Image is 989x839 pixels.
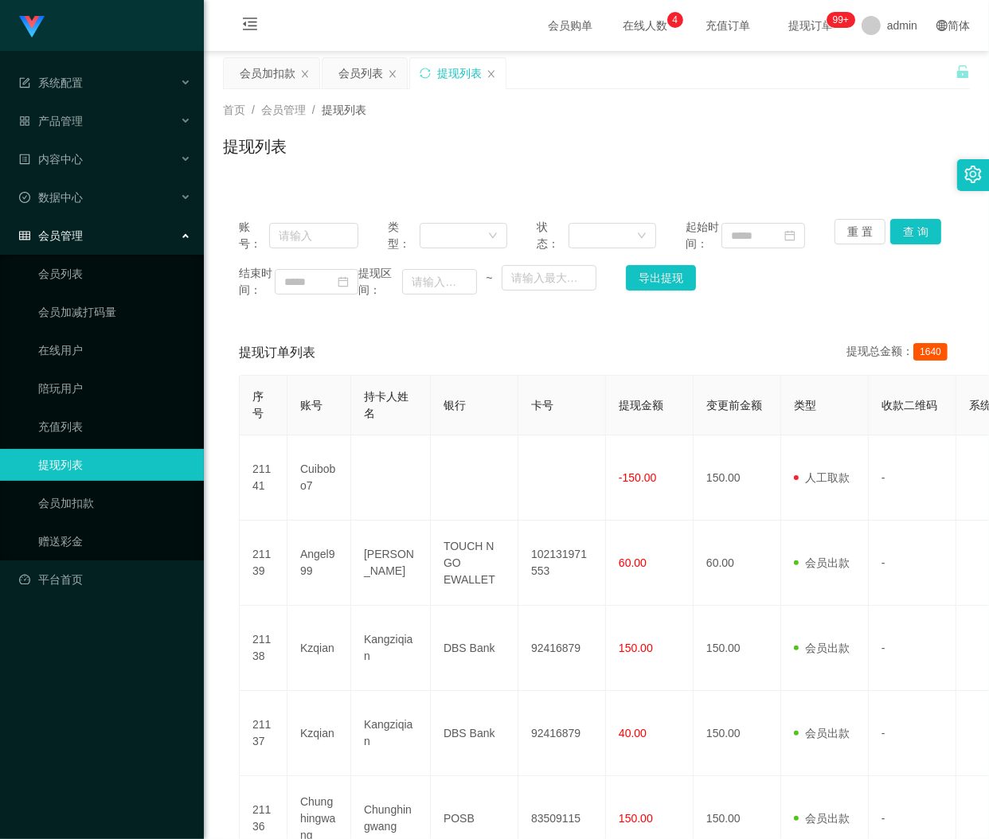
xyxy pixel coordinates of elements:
[794,399,816,412] span: 类型
[437,58,482,88] div: 提现列表
[19,16,45,38] img: logo.9652507e.png
[322,103,366,116] span: 提现列表
[358,265,403,299] span: 提现区间：
[890,219,941,244] button: 查 询
[388,219,420,252] span: 类型：
[19,115,83,127] span: 产品管理
[794,471,850,484] span: 人工取款
[615,20,675,31] span: 在线人数
[488,231,498,242] i: 图标: down
[239,343,315,362] span: 提现订单列表
[698,20,758,31] span: 充值订单
[518,521,606,606] td: 102131971553
[531,399,553,412] span: 卡号
[402,269,477,295] input: 请输入最小值为
[502,265,596,291] input: 请输入最大值为
[835,219,885,244] button: 重 置
[300,399,322,412] span: 账号
[913,343,948,361] span: 1640
[827,12,855,28] sup: 1107
[19,191,83,204] span: 数据中心
[351,606,431,691] td: Kangziqian
[431,521,518,606] td: TOUCH N GO EWALLET
[19,154,30,165] i: 图标: profile
[312,103,315,116] span: /
[38,334,191,366] a: 在线用户
[794,642,850,654] span: 会员出款
[252,390,264,419] span: 序号
[19,229,83,242] span: 会员管理
[338,58,383,88] div: 会员列表
[846,343,954,362] div: 提现总金额：
[694,435,781,521] td: 150.00
[487,69,496,79] i: 图标: close
[619,399,663,412] span: 提现金额
[287,435,351,521] td: Cuibobo7
[881,399,937,412] span: 收款二维码
[287,606,351,691] td: Kzqian
[444,399,466,412] span: 银行
[351,521,431,606] td: [PERSON_NAME]
[619,812,653,825] span: 150.00
[537,219,569,252] span: 状态：
[794,556,850,569] span: 会员出款
[19,564,191,595] a: 图标: dashboard平台首页
[223,103,245,116] span: 首页
[431,606,518,691] td: DBS Bank
[38,258,191,290] a: 会员列表
[19,115,30,127] i: 图标: appstore-o
[619,471,656,484] span: -150.00
[19,192,30,203] i: 图标: check-circle-o
[881,812,885,825] span: -
[240,58,295,88] div: 会员加扣款
[240,606,287,691] td: 21138
[38,411,191,443] a: 充值列表
[881,556,885,569] span: -
[38,449,191,481] a: 提现列表
[881,642,885,654] span: -
[240,521,287,606] td: 21139
[706,399,762,412] span: 变更前金额
[252,103,255,116] span: /
[694,606,781,691] td: 150.00
[38,525,191,557] a: 赠送彩金
[239,265,275,299] span: 结束时间：
[477,270,501,287] span: ~
[240,435,287,521] td: 21141
[881,471,885,484] span: -
[269,223,358,248] input: 请输入
[964,166,982,183] i: 图标: setting
[19,77,30,88] i: 图标: form
[420,68,431,79] i: 图标: sync
[686,219,721,252] span: 起始时间：
[261,103,306,116] span: 会员管理
[794,812,850,825] span: 会员出款
[38,487,191,519] a: 会员加扣款
[956,64,970,79] i: 图标: unlock
[626,265,696,291] button: 导出提现
[19,153,83,166] span: 内容中心
[518,606,606,691] td: 92416879
[619,556,647,569] span: 60.00
[38,373,191,404] a: 陪玩用户
[364,390,408,419] span: 持卡人姓名
[287,521,351,606] td: Angel999
[694,521,781,606] td: 60.00
[637,231,647,242] i: 图标: down
[338,276,349,287] i: 图标: calendar
[38,296,191,328] a: 会员加减打码量
[300,69,310,79] i: 图标: close
[936,20,948,31] i: 图标: global
[673,12,678,28] p: 4
[239,219,269,252] span: 账号：
[19,76,83,89] span: 系统配置
[388,69,397,79] i: 图标: close
[619,642,653,654] span: 150.00
[784,230,795,241] i: 图标: calendar
[19,230,30,241] i: 图标: table
[223,135,287,158] h1: 提现列表
[780,20,841,31] span: 提现订单
[223,1,277,52] i: 图标: menu-fold
[667,12,683,28] sup: 4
